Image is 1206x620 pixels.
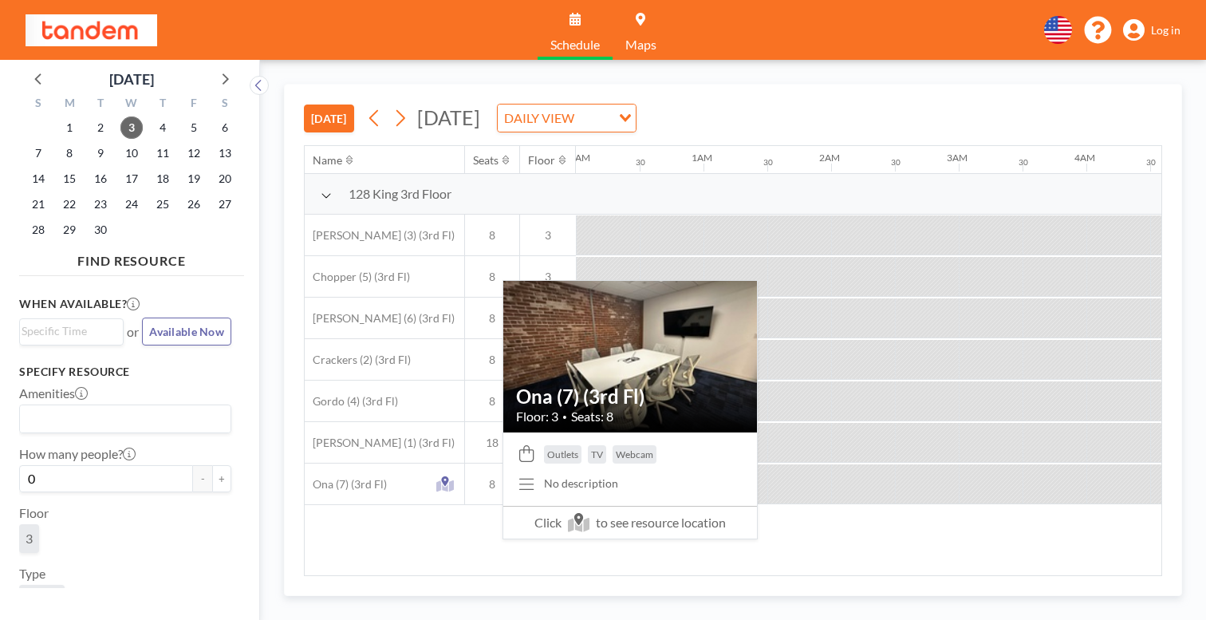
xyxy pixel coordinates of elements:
span: Log in [1151,23,1180,38]
span: Friday, September 12, 2025 [183,142,205,164]
div: 12AM [564,152,590,164]
span: 128 King 3rd Floor [349,186,451,202]
span: Webcam [616,448,653,460]
span: Sunday, September 21, 2025 [27,193,49,215]
input: Search for option [22,409,222,429]
h4: FIND RESOURCE [19,247,244,269]
div: 30 [891,157,901,168]
div: 30 [1146,157,1156,168]
div: 30 [763,157,773,168]
span: Saturday, September 13, 2025 [214,142,236,164]
span: Chopper (5) (3rd Fl) [305,270,410,284]
div: Search for option [20,405,231,432]
span: Saturday, September 6, 2025 [214,116,236,139]
span: Outlets [547,448,578,460]
div: 3AM [947,152,968,164]
span: 8 [465,477,519,492]
span: 8 [465,394,519,409]
div: M [54,94,85,115]
div: F [178,94,209,115]
div: W [116,94,148,115]
span: Floor: 3 [516,409,558,425]
span: Tuesday, September 9, 2025 [89,142,112,164]
span: Thursday, September 25, 2025 [152,193,174,215]
span: Available Now [149,325,224,338]
h3: Specify resource [19,365,231,379]
div: S [209,94,240,115]
div: Name [313,153,342,168]
div: 30 [636,157,645,168]
span: Thursday, September 18, 2025 [152,168,174,190]
span: Wednesday, September 17, 2025 [120,168,143,190]
span: Sunday, September 14, 2025 [27,168,49,190]
button: + [212,465,231,492]
button: - [193,465,212,492]
div: S [23,94,54,115]
span: Thursday, September 4, 2025 [152,116,174,139]
span: Wednesday, September 24, 2025 [120,193,143,215]
span: Wednesday, September 3, 2025 [120,116,143,139]
div: Search for option [498,105,636,132]
div: Seats [473,153,499,168]
div: 4AM [1074,152,1095,164]
span: Friday, September 5, 2025 [183,116,205,139]
span: 3 [520,270,576,284]
span: Monday, September 1, 2025 [58,116,81,139]
div: T [147,94,178,115]
div: 1AM [692,152,712,164]
span: Friday, September 19, 2025 [183,168,205,190]
input: Search for option [22,322,114,340]
span: Crackers (2) (3rd Fl) [305,353,411,367]
span: Seats: 8 [571,409,613,425]
span: Sunday, September 7, 2025 [27,142,49,164]
span: Schedule [550,38,600,51]
label: Type [19,566,45,582]
div: Search for option [20,319,123,343]
span: Tuesday, September 23, 2025 [89,193,112,215]
span: Click to see resource location [503,506,757,539]
span: Tuesday, September 30, 2025 [89,219,112,241]
span: Monday, September 29, 2025 [58,219,81,241]
span: TV [591,448,603,460]
span: Monday, September 15, 2025 [58,168,81,190]
span: [DATE] [417,105,480,129]
span: Gordo (4) (3rd Fl) [305,394,398,409]
div: 30 [1019,157,1028,168]
span: 8 [465,228,519,243]
span: Wednesday, September 10, 2025 [120,142,143,164]
span: Saturday, September 20, 2025 [214,168,236,190]
span: 8 [465,270,519,284]
img: resource-image [503,261,757,452]
label: Floor [19,505,49,521]
span: Monday, September 22, 2025 [58,193,81,215]
span: 18 [465,436,519,450]
div: No description [544,476,618,491]
span: [PERSON_NAME] (1) (3rd Fl) [305,436,455,450]
span: 3 [26,531,33,547]
button: Available Now [142,318,231,346]
span: Saturday, September 27, 2025 [214,193,236,215]
span: • [562,412,567,422]
span: Tuesday, September 16, 2025 [89,168,112,190]
span: Ona (7) (3rd Fl) [305,477,387,492]
div: 2AM [819,152,840,164]
a: Log in [1123,19,1180,41]
span: Tuesday, September 2, 2025 [89,116,112,139]
label: Amenities [19,385,88,401]
div: Floor [528,153,555,168]
img: organization-logo [26,14,157,46]
span: Maps [625,38,656,51]
span: 8 [465,353,519,367]
div: T [85,94,116,115]
h2: Ona (7) (3rd Fl) [516,385,744,409]
span: [PERSON_NAME] (3) (3rd Fl) [305,228,455,243]
span: 3 [520,228,576,243]
span: DAILY VIEW [501,108,577,128]
span: or [127,324,139,340]
button: [DATE] [304,105,354,132]
span: Friday, September 26, 2025 [183,193,205,215]
span: 8 [465,311,519,326]
span: [PERSON_NAME] (6) (3rd Fl) [305,311,455,326]
span: Monday, September 8, 2025 [58,142,81,164]
label: How many people? [19,446,136,462]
